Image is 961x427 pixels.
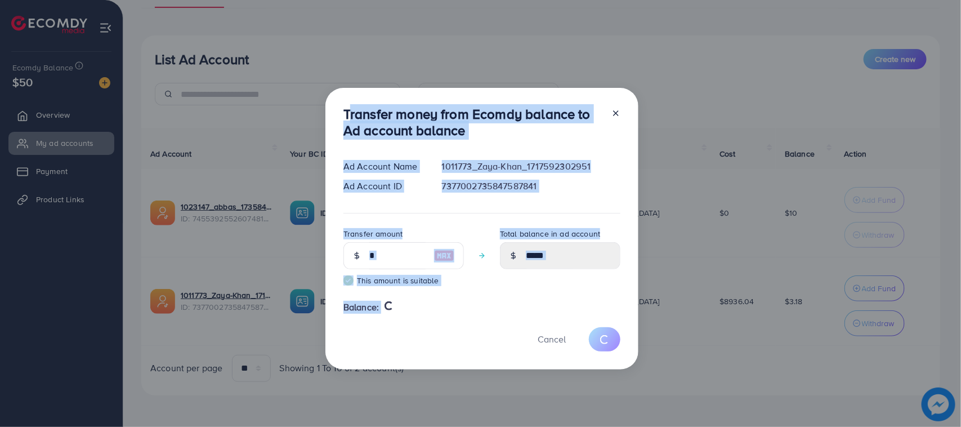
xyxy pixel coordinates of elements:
[343,228,403,239] label: Transfer amount
[343,106,602,139] h3: Transfer money from Ecomdy balance to Ad account balance
[524,327,580,352] button: Cancel
[343,275,354,286] img: guide
[343,301,379,314] span: Balance:
[433,180,629,193] div: 7377002735847587841
[343,275,464,286] small: This amount is suitable
[334,180,433,193] div: Ad Account ID
[434,249,454,263] img: image
[334,160,433,173] div: Ad Account Name
[538,333,566,345] span: Cancel
[500,228,600,239] label: Total balance in ad account
[433,160,629,173] div: 1011773_Zaya-Khan_1717592302951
